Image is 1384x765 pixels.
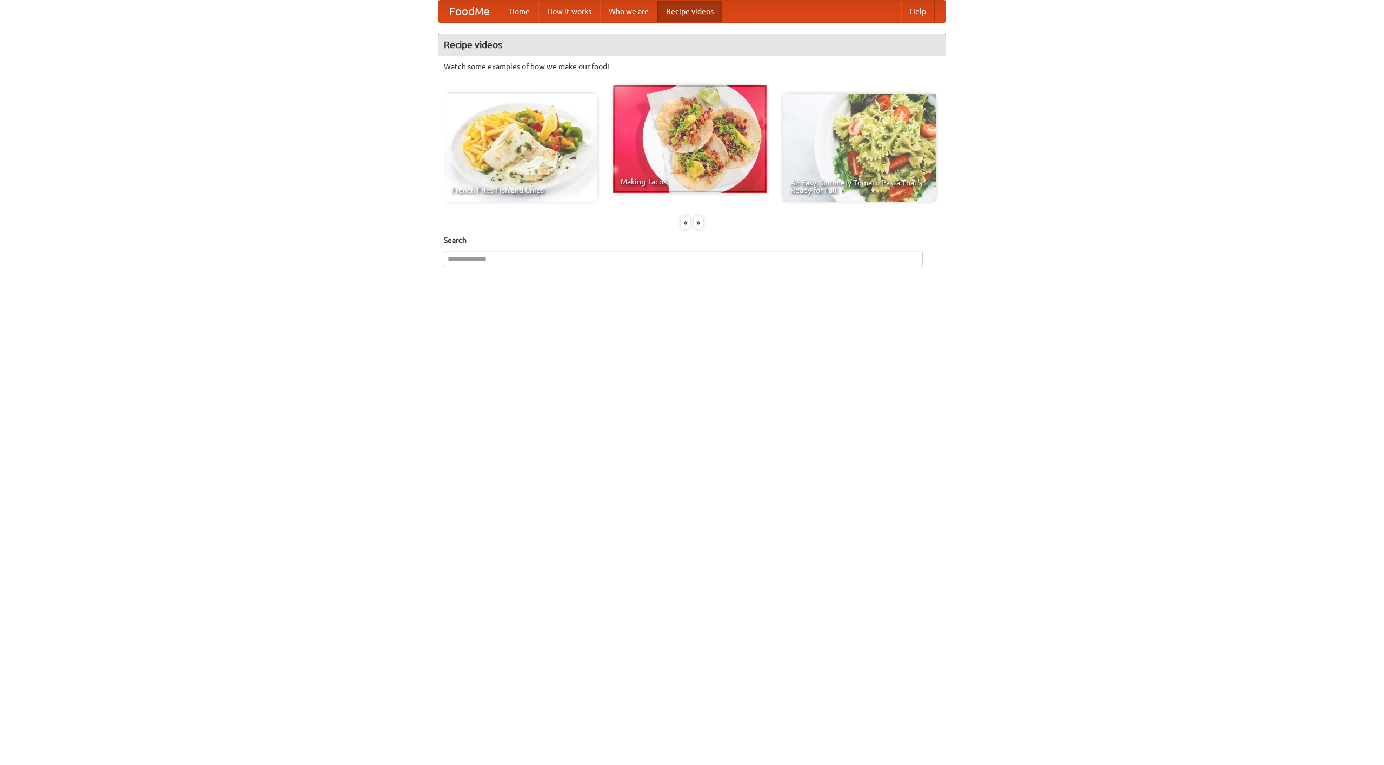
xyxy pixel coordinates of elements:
[694,216,703,229] div: »
[438,1,501,22] a: FoodMe
[790,179,929,194] span: An Easy, Summery Tomato Pasta That's Ready for Fall
[538,1,600,22] a: How it works
[600,1,657,22] a: Who we are
[444,94,597,202] a: French Fries Fish and Chips
[681,216,690,229] div: «
[444,61,940,72] p: Watch some examples of how we make our food!
[501,1,538,22] a: Home
[901,1,935,22] a: Help
[621,178,759,185] span: Making Tacos
[657,1,722,22] a: Recipe videos
[438,34,946,56] h4: Recipe videos
[613,85,767,193] a: Making Tacos
[783,94,936,202] a: An Easy, Summery Tomato Pasta That's Ready for Fall
[444,235,940,245] h5: Search
[451,187,590,194] span: French Fries Fish and Chips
